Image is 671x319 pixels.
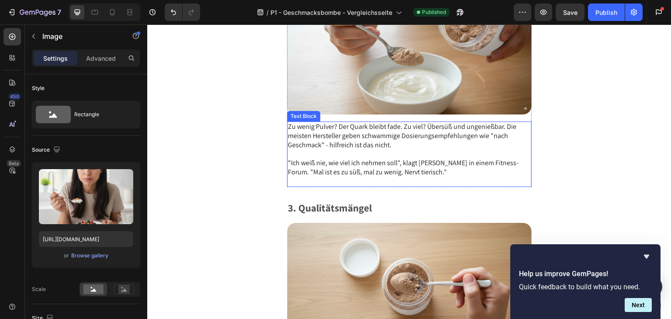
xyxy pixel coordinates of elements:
[142,88,171,96] div: Text Block
[86,54,116,63] p: Advanced
[39,231,133,247] input: https://example.com/image.jpg
[3,3,65,21] button: 7
[57,7,61,17] p: 7
[74,104,128,125] div: Rectangle
[32,84,45,92] div: Style
[266,8,269,17] span: /
[42,31,117,42] p: Image
[39,169,133,224] img: preview-image
[165,3,200,21] div: Undo/Redo
[422,8,446,16] span: Published
[141,125,384,162] p: "Ich weiß nie, wie viel ich nehmen soll", klagt [PERSON_NAME] in einem Fitness-Forum. "Mal ist es...
[141,177,384,191] p: 3. Qualitätsmängel
[7,160,21,167] div: Beta
[519,269,652,279] h2: Help us improve GemPages!
[270,8,392,17] span: P1 - Geschmacksbombe - Vergleichsseite
[141,98,384,125] p: Zu wenig Pulver? Der Quark bleibt fade. Zu viel? Übersüß und ungenießbar. Die meisten Hersteller ...
[147,24,671,319] iframe: Design area
[32,285,46,293] div: Scale
[625,298,652,312] button: Next question
[64,250,69,261] span: or
[71,252,108,260] div: Browse gallery
[588,3,625,21] button: Publish
[519,283,652,291] p: Quick feedback to build what you need.
[556,3,585,21] button: Save
[8,93,21,100] div: 450
[563,9,578,16] span: Save
[595,8,617,17] div: Publish
[43,54,68,63] p: Settings
[32,144,62,156] div: Source
[519,251,652,312] div: Help us improve GemPages!
[71,251,109,260] button: Browse gallery
[641,251,652,262] button: Hide survey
